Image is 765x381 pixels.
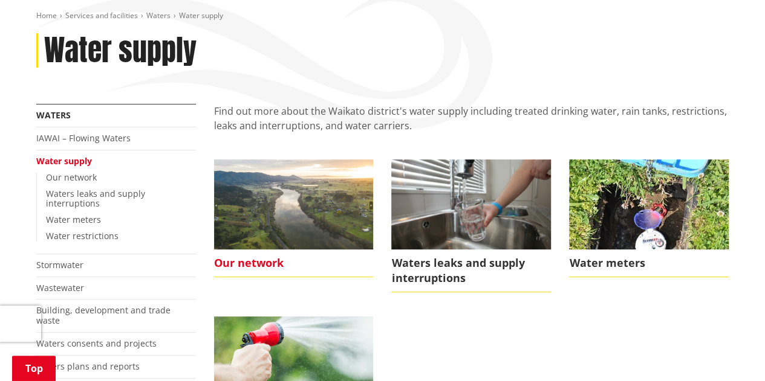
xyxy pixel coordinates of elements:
a: IAWAI – Flowing Waters [36,132,131,144]
a: Water supply [36,155,92,167]
a: Waters [146,10,171,21]
img: water meter [569,159,729,249]
span: Water supply [179,10,223,21]
a: Water restrictions [46,230,119,242]
a: Building, development and trade waste [36,304,171,326]
iframe: Messenger Launcher [709,330,753,374]
a: Waters plans and reports [36,360,140,372]
span: Water meters [569,249,729,277]
a: Home [36,10,57,21]
a: Water meters [569,159,729,277]
img: Waikato Te Awa [214,159,374,249]
span: Waters leaks and supply interruptions [391,249,551,292]
img: water image [391,159,551,249]
span: Our network [214,249,374,277]
a: Waters [36,109,71,121]
p: Find out more about the Waikato district's water supply including treated drinking water, rain ta... [214,104,729,147]
a: Stormwater [36,259,83,271]
a: Waters consents and projects [36,338,157,349]
a: Top [12,356,56,381]
h1: Water supply [44,33,197,68]
a: Services and facilities [65,10,138,21]
a: Wastewater [36,282,84,293]
a: Waters leaks and supply interruptions [391,159,551,292]
a: Water meters [46,214,101,225]
a: Our network [46,171,97,183]
nav: breadcrumb [36,11,729,21]
a: Our network [214,159,374,277]
a: Waters leaks and supply interruptions [46,188,145,210]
